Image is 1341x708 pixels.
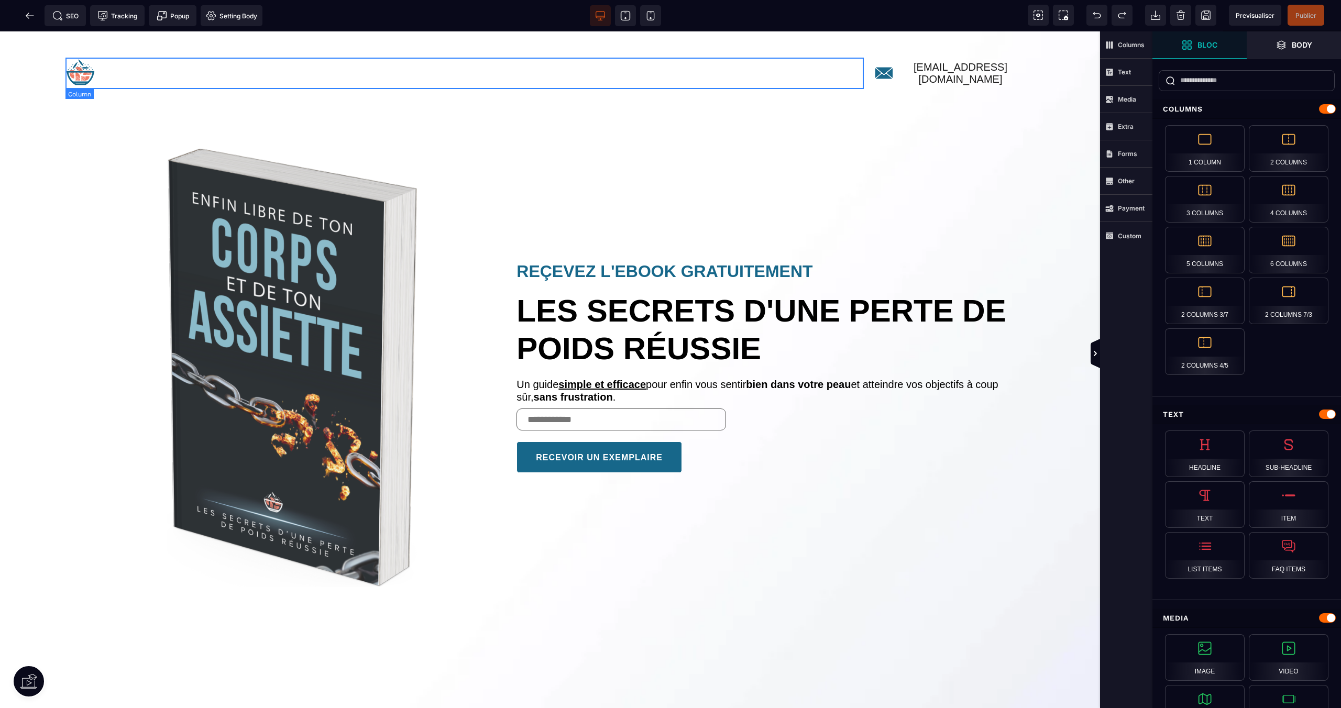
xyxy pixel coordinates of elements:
[1236,12,1274,19] span: Previsualiser
[558,347,646,359] u: simple et efficace
[1165,328,1245,375] div: 2 Columns 4/5
[534,360,613,371] b: sans frustration
[1165,532,1245,579] div: List Items
[1229,5,1281,26] span: Preview
[97,10,137,21] span: Tracking
[874,34,897,49] img: ca123dc58046a3170da6b76f7ae694fa_Icone_mail_-_Bleu.svg
[1118,232,1141,240] strong: Custom
[157,10,189,21] span: Popup
[1118,204,1145,212] strong: Payment
[746,347,851,359] b: bien dans votre peau
[516,347,1027,372] text: Un guide pour enfin vous sentir et atteindre vos objectifs à coup sûr, .
[1152,405,1341,424] div: Text
[1249,532,1328,579] div: FAQ Items
[206,10,257,21] span: Setting Body
[1118,177,1135,185] strong: Other
[1165,278,1245,324] div: 2 Columns 3/7
[1165,125,1245,172] div: 1 Column
[1249,227,1328,273] div: 6 Columns
[1152,99,1341,119] div: Columns
[1165,430,1245,477] div: Headline
[1165,227,1245,273] div: 5 Columns
[1165,176,1245,223] div: 3 Columns
[1295,12,1316,19] span: Publier
[1028,5,1049,26] span: View components
[1249,634,1328,681] div: Video
[1247,31,1341,59] span: Open Layer Manager
[1053,5,1074,26] span: Screenshot
[1249,278,1328,324] div: 2 Columns 7/3
[1152,609,1341,628] div: Media
[1118,41,1145,49] strong: Columns
[516,410,682,441] button: RECEVOIR UN EXEMPLAIRE
[1249,176,1328,223] div: 4 Columns
[1118,123,1134,130] strong: Extra
[516,250,1027,336] text: LES SECRETS D'UNE PERTE DE POIDS RÉUSSIE
[1118,95,1136,103] strong: Media
[897,30,1024,54] text: [EMAIL_ADDRESS][DOMAIN_NAME]
[516,230,812,249] text: REÇEVEZ L'EBOOK GRATUITEMENT
[1118,68,1131,76] strong: Text
[152,86,433,585] img: 40070882a576c7e1949ed69cc366faa4_Design_sans_titre_(1).svg
[1165,634,1245,681] div: Image
[1197,41,1217,49] strong: Bloc
[1118,150,1137,158] strong: Forms
[52,10,79,21] span: SEO
[1249,481,1328,528] div: Item
[1249,125,1328,172] div: 2 Columns
[1292,41,1312,49] strong: Body
[1249,430,1328,477] div: Sub-Headline
[65,26,95,56] img: ceda149cfb68445fcc8fbbdc1ee5c05d_YR_logo_web-04.png
[1165,481,1245,528] div: Text
[1152,31,1247,59] span: Open Blocks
